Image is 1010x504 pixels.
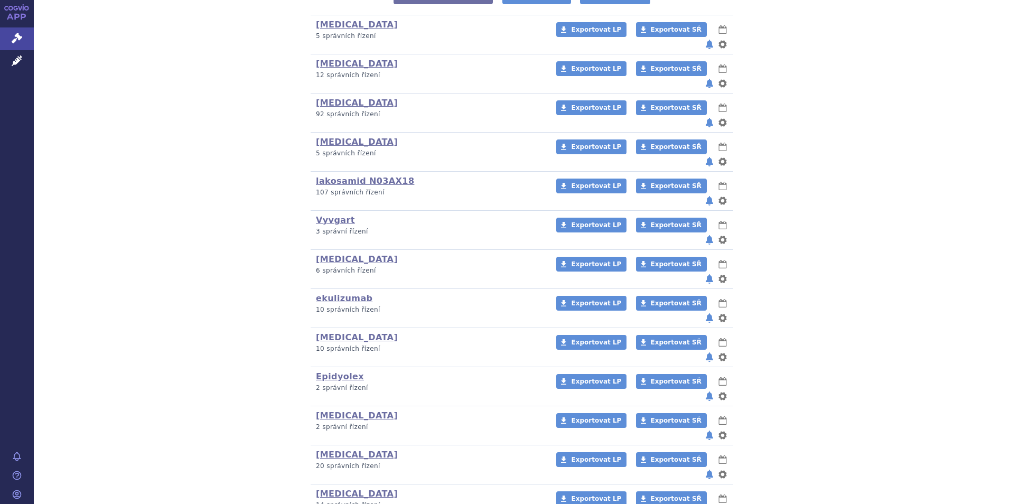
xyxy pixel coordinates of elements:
button: notifikace [704,38,715,51]
a: [MEDICAL_DATA] [316,137,398,147]
button: nastavení [717,194,728,207]
span: Exportovat SŘ [651,417,702,424]
a: [MEDICAL_DATA] [316,410,398,421]
a: [MEDICAL_DATA] [316,450,398,460]
a: Exportovat LP [556,335,626,350]
a: Exportovat LP [556,374,626,389]
a: Exportovat SŘ [636,335,707,350]
span: Exportovat LP [571,300,621,307]
button: notifikace [704,234,715,246]
button: lhůty [717,297,728,310]
span: Exportovat SŘ [651,260,702,268]
span: Exportovat SŘ [651,456,702,463]
p: 10 správních řízení [316,305,543,314]
button: nastavení [717,116,728,129]
span: Exportovat LP [571,456,621,463]
button: notifikace [704,390,715,403]
a: Exportovat LP [556,139,626,154]
button: notifikace [704,312,715,324]
p: 5 správních řízení [316,149,543,158]
button: nastavení [717,234,728,246]
button: lhůty [717,62,728,75]
span: Exportovat SŘ [651,143,702,151]
a: Exportovat LP [556,100,626,115]
button: notifikace [704,351,715,363]
a: Exportovat LP [556,257,626,272]
button: lhůty [717,453,728,466]
button: lhůty [717,101,728,114]
a: Exportovat LP [556,413,626,428]
a: Epidyolex [316,371,364,381]
a: [MEDICAL_DATA] [316,98,398,108]
a: [MEDICAL_DATA] [316,20,398,30]
a: Exportovat LP [556,218,626,232]
span: Exportovat SŘ [651,300,702,307]
p: 92 správních řízení [316,110,543,119]
a: Exportovat SŘ [636,61,707,76]
button: nastavení [717,351,728,363]
span: Exportovat SŘ [651,104,702,111]
span: Exportovat LP [571,143,621,151]
p: 6 správních řízení [316,266,543,275]
button: nastavení [717,155,728,168]
button: lhůty [717,180,728,192]
p: 20 správních řízení [316,462,543,471]
a: Exportovat SŘ [636,257,707,272]
button: nastavení [717,390,728,403]
a: Exportovat LP [556,61,626,76]
a: Exportovat SŘ [636,22,707,37]
a: [MEDICAL_DATA] [316,332,398,342]
p: 5 správních řízení [316,32,543,41]
a: Exportovat SŘ [636,139,707,154]
button: notifikace [704,468,715,481]
a: ekulizumab [316,293,372,303]
button: lhůty [717,336,728,349]
span: Exportovat LP [571,221,621,229]
button: notifikace [704,155,715,168]
a: Exportovat SŘ [636,218,707,232]
a: Exportovat LP [556,452,626,467]
a: [MEDICAL_DATA] [316,59,398,69]
p: 2 správní řízení [316,423,543,432]
span: Exportovat LP [571,260,621,268]
button: nastavení [717,468,728,481]
a: Exportovat SŘ [636,374,707,389]
a: Exportovat SŘ [636,179,707,193]
p: 107 správních řízení [316,188,543,197]
p: 10 správních řízení [316,344,543,353]
button: lhůty [717,414,728,427]
span: Exportovat SŘ [651,26,702,33]
a: Exportovat LP [556,179,626,193]
span: Exportovat SŘ [651,182,702,190]
button: notifikace [704,116,715,129]
span: Exportovat SŘ [651,65,702,72]
button: notifikace [704,273,715,285]
span: Exportovat LP [571,378,621,385]
a: Exportovat SŘ [636,452,707,467]
span: Exportovat SŘ [651,339,702,346]
a: Exportovat LP [556,22,626,37]
span: Exportovat LP [571,417,621,424]
span: Exportovat SŘ [651,378,702,385]
button: nastavení [717,38,728,51]
button: lhůty [717,375,728,388]
a: Exportovat SŘ [636,413,707,428]
p: 2 správní řízení [316,384,543,393]
button: notifikace [704,77,715,90]
button: lhůty [717,258,728,270]
a: Exportovat SŘ [636,296,707,311]
span: Exportovat LP [571,26,621,33]
button: lhůty [717,219,728,231]
button: nastavení [717,77,728,90]
button: notifikace [704,429,715,442]
span: Exportovat LP [571,65,621,72]
span: Exportovat LP [571,104,621,111]
a: [MEDICAL_DATA] [316,489,398,499]
p: 12 správních řízení [316,71,543,80]
span: Exportovat LP [571,495,621,502]
button: lhůty [717,23,728,36]
button: nastavení [717,429,728,442]
button: notifikace [704,194,715,207]
button: nastavení [717,273,728,285]
button: nastavení [717,312,728,324]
